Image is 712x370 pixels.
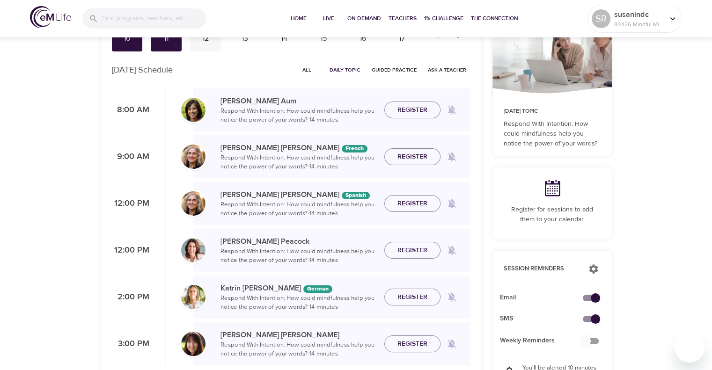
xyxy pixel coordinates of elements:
[440,286,463,308] span: Remind me when a class goes live every Monday at 2:00 PM
[592,9,610,28] div: SR
[317,14,340,23] span: Live
[397,338,427,350] span: Register
[440,192,463,215] span: Remind me when a class goes live every Monday at 12:00 PM
[220,341,377,359] p: Respond With Intention: How could mindfulness help you notice the power of your words? · 14 minutes
[220,107,377,125] p: Respond With Intention: How could mindfulness help you notice the power of your words? · 14 minutes
[424,14,463,23] span: 1% Challenge
[614,20,664,29] p: 80426 Mindful Minutes
[116,33,139,44] div: 10
[372,65,417,74] span: Guided Practice
[384,195,440,212] button: Register
[440,99,463,121] span: Remind me when a class goes live every Monday at 8:00 AM
[112,291,149,304] p: 2:00 PM
[30,6,71,28] img: logo
[181,191,206,216] img: Maria%20Alonso%20Martinez.png
[272,33,296,44] div: 14
[220,142,377,153] p: [PERSON_NAME] [PERSON_NAME]
[220,247,377,265] p: Respond With Intention: How could mindfulness help you notice the power of your words? · 14 minutes
[351,33,374,44] div: 16
[504,205,601,225] p: Register for sessions to add them to your calendar
[181,238,206,262] img: Susan_Peacock-min.jpg
[287,14,310,23] span: Home
[384,335,440,353] button: Register
[424,63,470,77] button: Ask a Teacher
[397,198,427,210] span: Register
[303,285,332,293] div: The episodes in this programs will be in German
[500,336,589,346] span: Weekly Reminders
[342,145,367,152] div: The episodes in this programs will be in French
[112,151,149,163] p: 9:00 AM
[347,14,381,23] span: On-Demand
[233,33,257,44] div: 13
[330,65,360,74] span: Daily Topic
[384,242,440,259] button: Register
[471,14,518,23] span: The Connection
[154,33,178,44] div: 11
[384,102,440,119] button: Register
[220,294,377,312] p: Respond With Intention: How could mindfulness help you notice the power of your words? · 14 minutes
[326,63,364,77] button: Daily Topic
[504,119,601,149] p: Respond With Intention: How could mindfulness help you notice the power of your words?
[220,95,377,107] p: [PERSON_NAME] Aum
[220,329,377,341] p: [PERSON_NAME] [PERSON_NAME]
[368,63,420,77] button: Guided Practice
[397,151,427,163] span: Register
[384,289,440,306] button: Register
[389,14,417,23] span: Teachers
[181,145,206,169] img: Maria%20Alonso%20Martinez.png
[292,63,322,77] button: All
[181,98,206,122] img: Alisha%20Aum%208-9-21.jpg
[112,244,149,257] p: 12:00 PM
[440,239,463,261] span: Remind me when a class goes live every Monday at 12:00 PM
[220,189,377,200] p: [PERSON_NAME] [PERSON_NAME]
[440,333,463,355] span: Remind me when a class goes live every Monday at 3:00 PM
[112,104,149,116] p: 8:00 AM
[220,153,377,172] p: Respond With Intention: How could mindfulness help you notice the power of your words? · 14 minutes
[312,33,335,44] div: 15
[112,197,149,210] p: 12:00 PM
[194,33,217,44] div: 12
[384,148,440,166] button: Register
[102,8,206,29] input: Find programs, teachers, etc...
[397,104,427,116] span: Register
[220,236,377,247] p: [PERSON_NAME] Peacock
[220,200,377,218] p: Respond With Intention: How could mindfulness help you notice the power of your words? · 14 minutes
[112,64,173,76] p: [DATE] Schedule
[112,338,149,350] p: 3:00 PM
[181,285,206,309] img: Katrin%20Buisman.jpg
[428,65,466,74] span: Ask a Teacher
[181,332,206,356] img: Andrea_Lieberstein-min.jpg
[397,245,427,256] span: Register
[296,65,318,74] span: All
[504,107,601,116] p: [DATE] Topic
[390,33,414,44] div: 17
[504,264,579,274] p: Session Reminders
[220,283,377,294] p: Katrin [PERSON_NAME]
[500,314,589,324] span: SMS
[675,333,705,363] iframe: Button to launch messaging window
[397,291,427,303] span: Register
[500,293,589,303] span: Email
[342,192,370,199] div: The episodes in this programs will be in Spanish
[614,9,664,20] p: susanindc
